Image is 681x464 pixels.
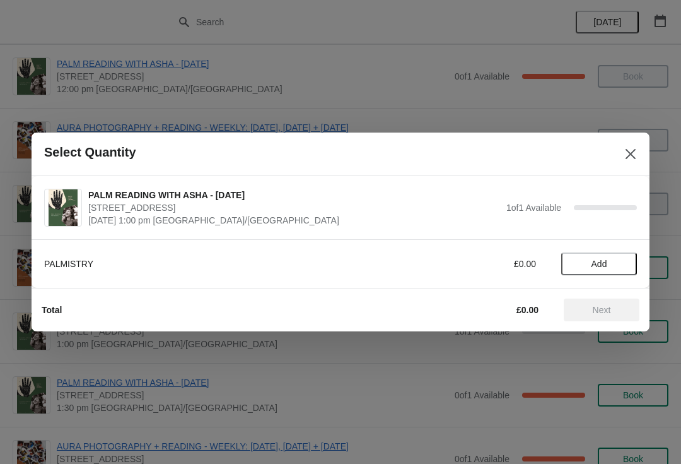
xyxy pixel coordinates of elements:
[419,258,536,270] div: £0.00
[88,201,500,214] span: [STREET_ADDRESS]
[506,203,561,213] span: 1 of 1 Available
[516,305,538,315] strong: £0.00
[44,145,136,160] h2: Select Quantity
[42,305,62,315] strong: Total
[88,189,500,201] span: PALM READING WITH ASHA - [DATE]
[591,259,607,269] span: Add
[619,143,642,165] button: Close
[88,214,500,227] span: [DATE] 1:00 pm [GEOGRAPHIC_DATA]/[GEOGRAPHIC_DATA]
[44,258,394,270] div: PALMISTRY
[561,253,637,275] button: Add
[49,189,78,226] img: PALM READING WITH ASHA - 5TH OCTOBER | 74 Broadway Market, London, UK | October 5 | 1:00 pm Europ...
